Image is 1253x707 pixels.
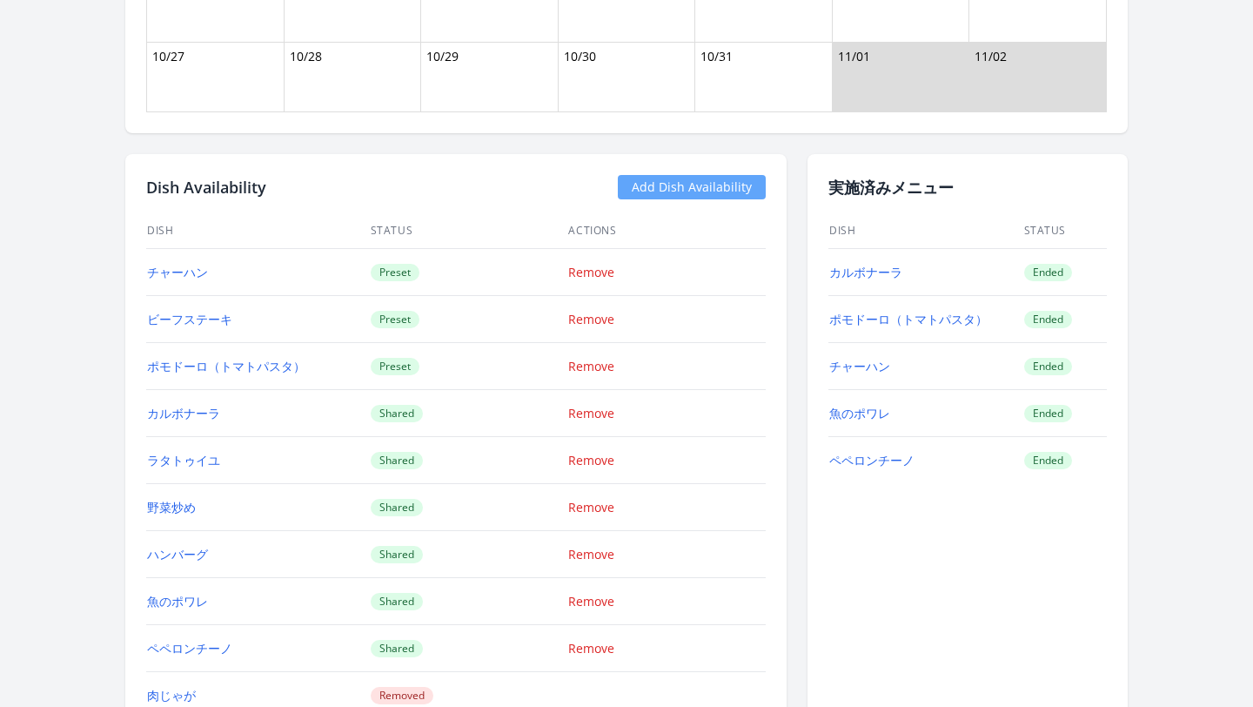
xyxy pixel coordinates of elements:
[147,593,208,609] a: 魚のポワレ
[421,43,559,112] td: 10/29
[828,213,1023,249] th: Dish
[147,546,208,562] a: ハンバーグ
[371,452,423,469] span: Shared
[371,358,419,375] span: Preset
[371,499,423,516] span: Shared
[568,593,614,609] a: Remove
[1024,311,1072,328] span: Ended
[147,405,220,421] a: カルボナーラ
[147,687,196,704] a: 肉じゃが
[568,499,614,515] a: Remove
[567,213,766,249] th: Actions
[568,358,614,374] a: Remove
[568,546,614,562] a: Remove
[1024,405,1072,422] span: Ended
[147,452,220,468] a: ラタトゥイユ
[568,264,614,280] a: Remove
[371,593,423,610] span: Shared
[829,264,902,280] a: カルボナーラ
[568,452,614,468] a: Remove
[147,640,232,656] a: ペペロンチーノ
[147,43,285,112] td: 10/27
[558,43,695,112] td: 10/30
[371,311,419,328] span: Preset
[147,264,208,280] a: チャーハン
[829,358,890,374] a: チャーハン
[618,175,766,199] a: Add Dish Availability
[147,499,196,515] a: 野菜炒め
[147,358,305,374] a: ポモドーロ（トマトパスタ）
[370,213,568,249] th: Status
[1024,264,1072,281] span: Ended
[568,640,614,656] a: Remove
[371,405,423,422] span: Shared
[695,43,833,112] td: 10/31
[568,405,614,421] a: Remove
[371,687,433,704] span: Removed
[832,43,969,112] td: 11/01
[829,311,988,327] a: ポモドーロ（トマトパスタ）
[147,311,232,327] a: ビーフステーキ
[969,43,1107,112] td: 11/02
[828,175,1107,199] h2: 実施済みメニュー
[568,311,614,327] a: Remove
[371,264,419,281] span: Preset
[1024,358,1072,375] span: Ended
[829,405,890,421] a: 魚のポワレ
[829,452,915,468] a: ペペロンチーノ
[146,213,370,249] th: Dish
[1024,452,1072,469] span: Ended
[284,43,421,112] td: 10/28
[1023,213,1108,249] th: Status
[146,175,266,199] h2: Dish Availability
[371,546,423,563] span: Shared
[371,640,423,657] span: Shared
